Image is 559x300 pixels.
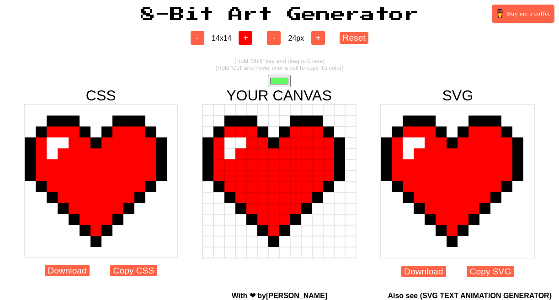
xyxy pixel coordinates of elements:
button: Copy SVG [467,266,514,277]
button: - [191,31,204,45]
span: SVG [442,87,473,104]
span: love [250,292,256,300]
a: [PERSON_NAME] [266,292,327,300]
span: 24 px [288,34,304,42]
button: Reset [340,32,368,43]
button: Copy CSS [110,265,157,276]
button: + [311,31,325,45]
button: - [267,31,281,45]
a: Buy me a coffee [492,5,554,23]
span: (Hold 'Shift' key and drag to Erase) (Hold 'Ctrl' and hover over a cell to copy it's color) [215,58,343,71]
span: Buy me a coffee [507,9,551,18]
span: YOUR CANVAS [226,87,332,104]
span: CSS [86,87,116,104]
span: Also see ( ) [388,292,552,300]
span: 14 x 14 [212,34,232,42]
button: + [239,31,252,45]
button: Download [401,266,446,277]
img: Buy me a coffee [495,9,505,18]
button: Download [45,265,90,276]
a: SVG TEXT ANIMATION GENERATOR [422,292,549,300]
